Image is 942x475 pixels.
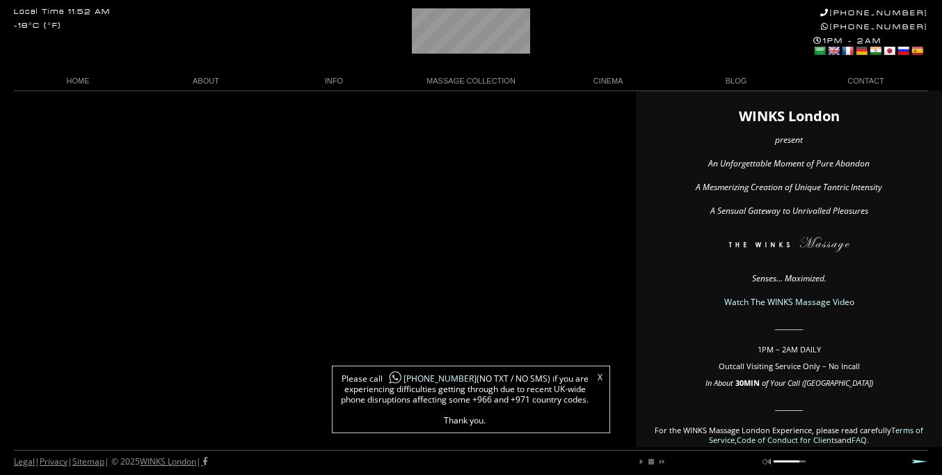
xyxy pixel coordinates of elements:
[672,72,800,91] a: BLOG
[705,377,733,388] em: In About
[657,458,665,466] a: next
[383,373,477,384] a: [PHONE_NUMBER]
[388,371,402,385] img: whatsapp-icon1.png
[40,455,67,467] a: Privacy
[883,45,895,56] a: Japanese
[650,402,928,412] p: ________
[855,45,868,56] a: German
[270,72,398,91] a: INFO
[813,36,928,59] div: 1PM - 2AM
[897,45,909,56] a: Russian
[687,237,891,258] img: The WINKS London Massage
[737,435,838,445] a: Code of Conduct for Clients
[637,458,646,466] a: play
[650,111,928,121] h1: WINKS London
[655,425,923,445] span: For the WINKS Massage London Experience, please read carefully , and .
[911,45,923,56] a: Spanish
[14,22,61,30] div: -18°C (°F)
[744,377,760,388] strong: MIN
[820,8,928,17] a: [PHONE_NUMBER]
[708,157,870,169] em: An Unforgettable Moment of Pure Abandon
[911,459,928,464] a: Next
[140,455,196,467] a: WINKS London
[852,435,867,445] a: FAQ
[709,425,923,445] a: Terms of Service
[14,8,111,16] div: Local Time 11:52 AM
[827,45,840,56] a: English
[800,72,928,91] a: CONTACT
[14,72,142,91] a: HOME
[758,344,821,355] span: 1PM – 2AM DAILY
[696,181,882,193] em: A Mesmerizing Creation of Unique Tantric Intensity
[398,72,544,91] a: MASSAGE COLLECTION
[142,72,270,91] a: ABOUT
[710,205,868,217] em: A Sensual Gateway to Unrivalled Pleasures
[544,72,672,91] a: CINEMA
[72,455,104,467] a: Sitemap
[598,373,602,382] a: X
[763,458,771,466] a: mute
[14,451,207,473] div: | | | © 2025 |
[752,272,827,284] em: Senses… Maximized.
[821,22,928,31] a: [PHONE_NUMBER]
[813,45,826,56] a: Arabic
[841,45,854,56] a: French
[775,134,803,146] em: present
[647,458,655,466] a: stop
[340,373,590,426] span: Please call (NO TXT / NO SMS) if you are experiencing difficulties getting through due to recent ...
[735,377,744,388] span: 30
[650,321,928,331] p: ________
[869,45,881,56] a: Hindi
[14,455,35,467] a: Legal
[724,296,854,308] a: Watch The WINKS Massage Video
[762,377,873,388] em: of Your Call ([GEOGRAPHIC_DATA])
[719,361,860,371] span: Outcall Visiting Service Only – No Incall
